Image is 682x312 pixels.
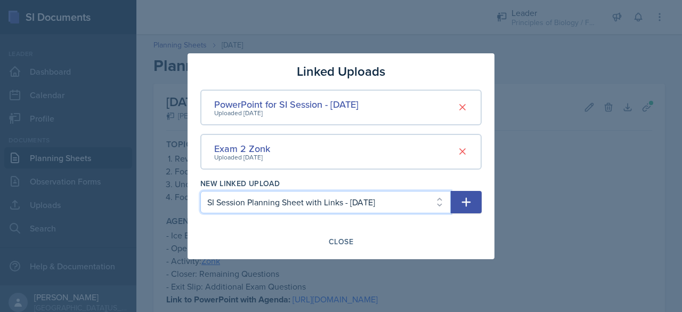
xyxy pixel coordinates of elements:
[214,97,359,111] div: PowerPoint for SI Session - [DATE]
[214,141,270,156] div: Exam 2 Zonk
[200,178,280,189] label: New Linked Upload
[214,153,270,162] div: Uploaded [DATE]
[322,233,360,251] button: Close
[297,62,385,81] h3: Linked Uploads
[214,108,359,118] div: Uploaded [DATE]
[329,237,353,246] div: Close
